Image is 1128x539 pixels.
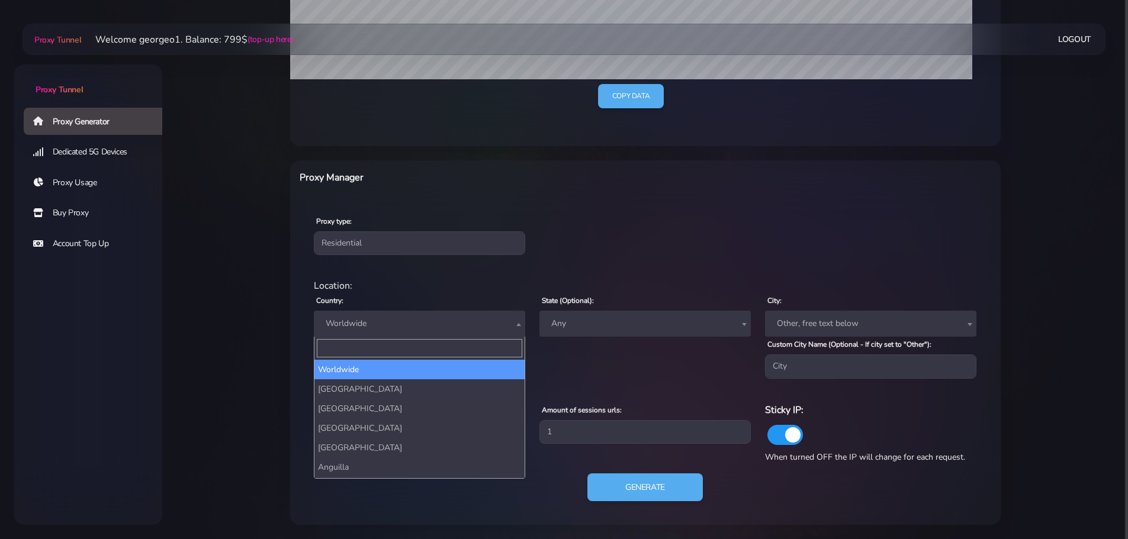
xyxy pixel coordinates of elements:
[587,473,703,502] button: Generate
[300,170,697,185] h6: Proxy Manager
[767,295,782,306] label: City:
[314,418,525,438] li: [GEOGRAPHIC_DATA]
[765,311,976,337] span: Other, free text below
[316,216,352,227] label: Proxy type:
[314,360,525,379] li: Worldwide
[542,295,594,306] label: State (Optional):
[316,295,343,306] label: Country:
[248,33,293,46] a: (top-up here)
[539,311,751,337] span: Any
[547,315,744,332] span: Any
[1071,482,1113,524] iframe: Webchat Widget
[24,108,172,135] a: Proxy Generator
[34,34,81,46] span: Proxy Tunnel
[24,169,172,196] a: Proxy Usage
[317,339,522,357] input: Search
[321,315,518,332] span: Worldwide
[765,354,976,378] input: City
[314,379,525,399] li: [GEOGRAPHIC_DATA]
[314,438,525,457] li: [GEOGRAPHIC_DATA]
[81,33,293,47] li: Welcome georgeo1. Balance: 799$
[765,451,965,463] span: When turned OFF the IP will change for each request.
[314,399,525,418] li: [GEOGRAPHIC_DATA]
[307,388,984,402] div: Proxy Settings:
[32,30,81,49] a: Proxy Tunnel
[598,84,664,108] a: Copy data
[765,402,976,418] h6: Sticky IP:
[767,339,931,350] label: Custom City Name (Optional - If city set to "Other"):
[36,84,83,95] span: Proxy Tunnel
[24,230,172,257] a: Account Top Up
[772,315,969,332] span: Other, free text below
[314,457,525,477] li: Anguilla
[314,477,525,496] li: [GEOGRAPHIC_DATA]
[1058,28,1091,50] a: Logout
[314,311,525,337] span: Worldwide
[24,138,172,166] a: Dedicated 5G Devices
[542,405,622,415] label: Amount of sessions urls:
[307,279,984,293] div: Location:
[14,64,162,96] a: Proxy Tunnel
[24,199,172,227] a: Buy Proxy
